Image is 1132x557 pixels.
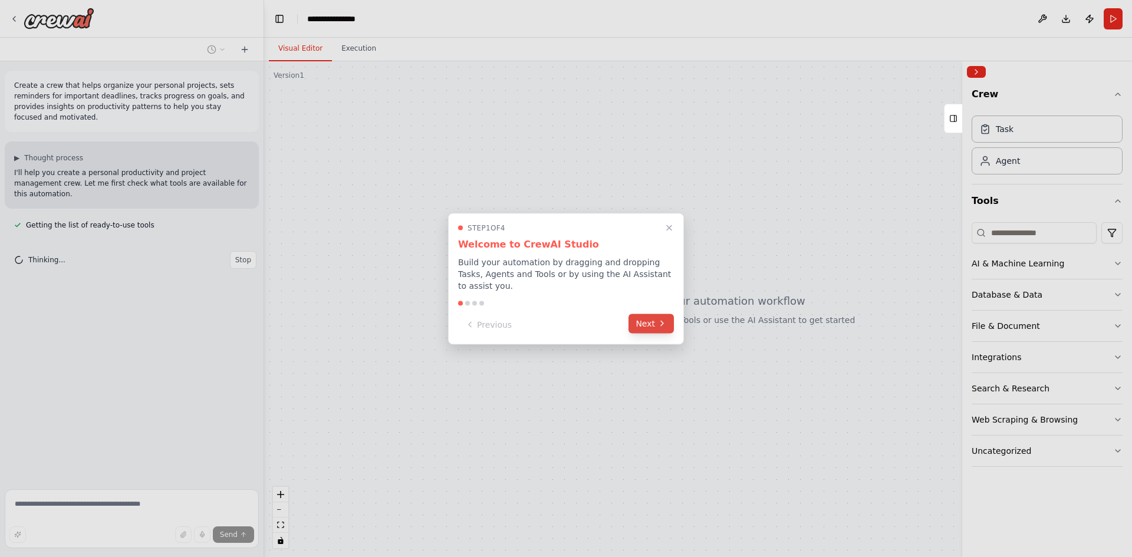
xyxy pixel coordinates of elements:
span: Step 1 of 4 [468,223,505,232]
p: Build your automation by dragging and dropping Tasks, Agents and Tools or by using the AI Assista... [458,256,674,291]
button: Hide left sidebar [271,11,288,27]
button: Close walkthrough [662,220,676,235]
button: Next [628,314,674,333]
button: Previous [458,315,519,334]
h3: Welcome to CrewAI Studio [458,237,674,251]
